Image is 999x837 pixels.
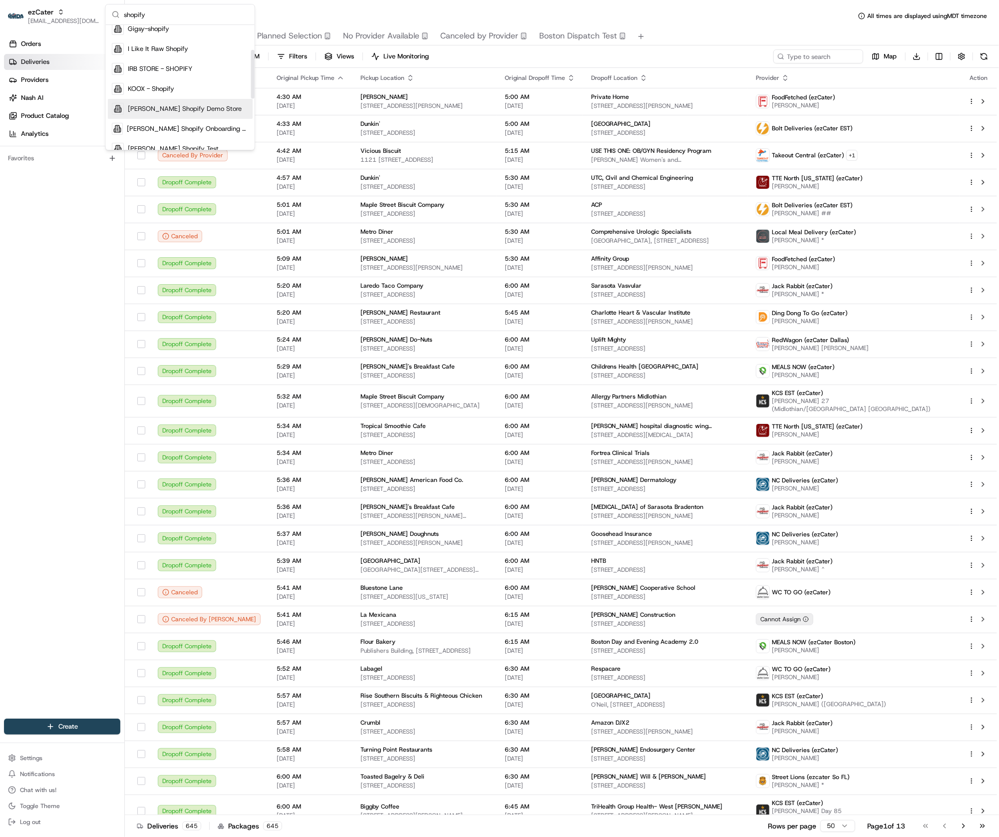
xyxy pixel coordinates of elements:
[505,458,575,466] span: [DATE]
[277,147,344,155] span: 4:42 AM
[360,156,489,164] span: 1121 [STREET_ADDRESS]
[772,151,844,159] span: Takeout Central (ezCater)
[756,424,769,437] img: tte_north_alabama.png
[977,49,991,63] button: Refresh
[591,237,740,245] span: [GEOGRAPHIC_DATA], [STREET_ADDRESS]
[277,393,344,401] span: 5:32 AM
[4,90,124,106] a: Nash AI
[277,336,344,344] span: 5:24 AM
[277,255,344,263] span: 5:09 AM
[360,402,489,410] span: [STREET_ADDRESS][DEMOGRAPHIC_DATA]
[10,40,182,56] p: Welcome 👋
[277,422,344,430] span: 5:34 AM
[28,7,53,17] button: ezCater
[772,484,838,492] span: [PERSON_NAME]
[360,201,444,209] span: Maple Street Biscuit Company
[772,457,833,465] span: [PERSON_NAME]
[277,174,344,182] span: 4:57 AM
[591,183,740,191] span: [STREET_ADDRESS]
[360,557,420,565] span: [GEOGRAPHIC_DATA]
[772,363,835,371] span: MEALS NOW (ezCater)
[4,815,120,829] button: Log out
[772,557,833,565] span: Jack Rabbit (ezCater)
[591,402,740,410] span: [STREET_ADDRESS][PERSON_NAME]
[591,255,630,263] span: Affinity Group
[505,449,575,457] span: 6:00 AM
[158,230,202,242] button: Canceled
[772,228,856,236] span: Local Meal Delivery (ezCater)
[360,120,380,128] span: Dunkin'
[277,512,344,520] span: [DATE]
[360,129,489,137] span: [STREET_ADDRESS]
[360,503,455,511] span: [PERSON_NAME]'s Breakfast Cafe
[360,422,426,430] span: Tropical Smoothie Cafe
[88,182,109,190] span: [DATE]
[10,96,28,114] img: 1736555255976-a54dd68f-1ca7-489b-9aae-adbdc363a1c4
[4,799,120,813] button: Toggle Theme
[20,754,42,762] span: Settings
[505,228,575,236] span: 5:30 AM
[360,210,489,218] span: [STREET_ADDRESS]
[591,120,651,128] span: [GEOGRAPHIC_DATA]
[360,291,489,299] span: [STREET_ADDRESS]
[773,49,863,63] input: Type to search
[505,318,575,326] span: [DATE]
[360,93,408,101] span: [PERSON_NAME]
[277,102,344,110] span: [DATE]
[505,336,575,344] span: 6:00 AM
[99,248,121,256] span: Pylon
[277,345,344,353] span: [DATE]
[20,224,76,234] span: Knowledge Base
[756,748,769,761] img: NCDeliveries.png
[505,566,575,574] span: [DATE]
[277,402,344,410] span: [DATE]
[360,147,401,155] span: Vicious Biscuit
[277,282,344,290] span: 5:20 AM
[756,532,769,545] img: NCDeliveries.png
[289,52,307,61] span: Filters
[83,182,86,190] span: •
[343,30,419,42] span: No Provider Available
[772,182,863,190] span: [PERSON_NAME]
[772,389,823,397] span: KCS EST (ezCater)
[170,99,182,111] button: Start new chat
[772,263,835,271] span: [PERSON_NAME]
[360,458,489,466] span: [STREET_ADDRESS]
[772,336,849,344] span: RedWagon (ezCater Dallas)
[772,124,853,132] span: Bolt Deliveries (ezCater EST)
[128,104,242,113] span: [PERSON_NAME] Shopify Demo Store
[505,422,575,430] span: 6:00 AM
[277,458,344,466] span: [DATE]
[10,173,26,189] img: Masood Aslam
[45,106,137,114] div: We're available if you need us!
[8,13,24,19] img: ezCater
[591,458,740,466] span: [STREET_ADDRESS][PERSON_NAME]
[320,49,358,63] button: Views
[31,182,81,190] span: [PERSON_NAME]
[505,557,575,565] span: 6:00 AM
[591,282,642,290] span: Sarasota Vasvular
[591,449,650,457] span: Fortrea Clinical Trials
[505,147,575,155] span: 5:15 AM
[277,503,344,511] span: 5:36 AM
[440,30,518,42] span: Canceled by Provider
[884,52,897,61] span: Map
[360,539,489,547] span: [STREET_ADDRESS][PERSON_NAME]
[505,363,575,371] span: 6:00 AM
[360,566,489,574] span: [GEOGRAPHIC_DATA][STREET_ADDRESS][GEOGRAPHIC_DATA]
[968,74,989,82] div: Action
[591,345,740,353] span: [STREET_ADDRESS]
[10,225,18,233] div: 📗
[505,512,575,520] span: [DATE]
[360,476,463,484] span: [PERSON_NAME] American Food Co.
[539,30,617,42] span: Boston Dispatch Test
[277,129,344,137] span: [DATE]
[756,149,769,162] img: profile_toc_cartwheel.png
[505,183,575,191] span: [DATE]
[4,719,120,735] button: Create
[277,309,344,317] span: 5:20 AM
[505,309,575,317] span: 5:45 AM
[128,144,219,153] span: [PERSON_NAME] Shopify Test
[277,264,344,272] span: [DATE]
